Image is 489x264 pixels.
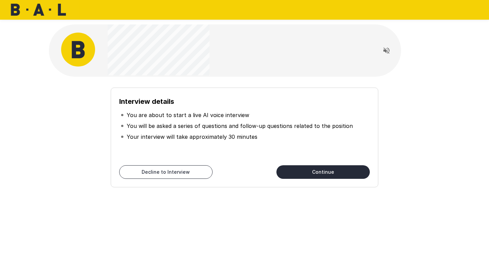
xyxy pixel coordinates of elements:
[61,33,95,67] img: bal_avatar.png
[127,122,353,130] p: You will be asked a series of questions and follow-up questions related to the position
[127,111,249,119] p: You are about to start a live AI voice interview
[127,133,257,141] p: Your interview will take approximately 30 minutes
[380,44,393,57] button: Read questions aloud
[119,97,174,106] b: Interview details
[119,165,213,179] button: Decline to Interview
[276,165,370,179] button: Continue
